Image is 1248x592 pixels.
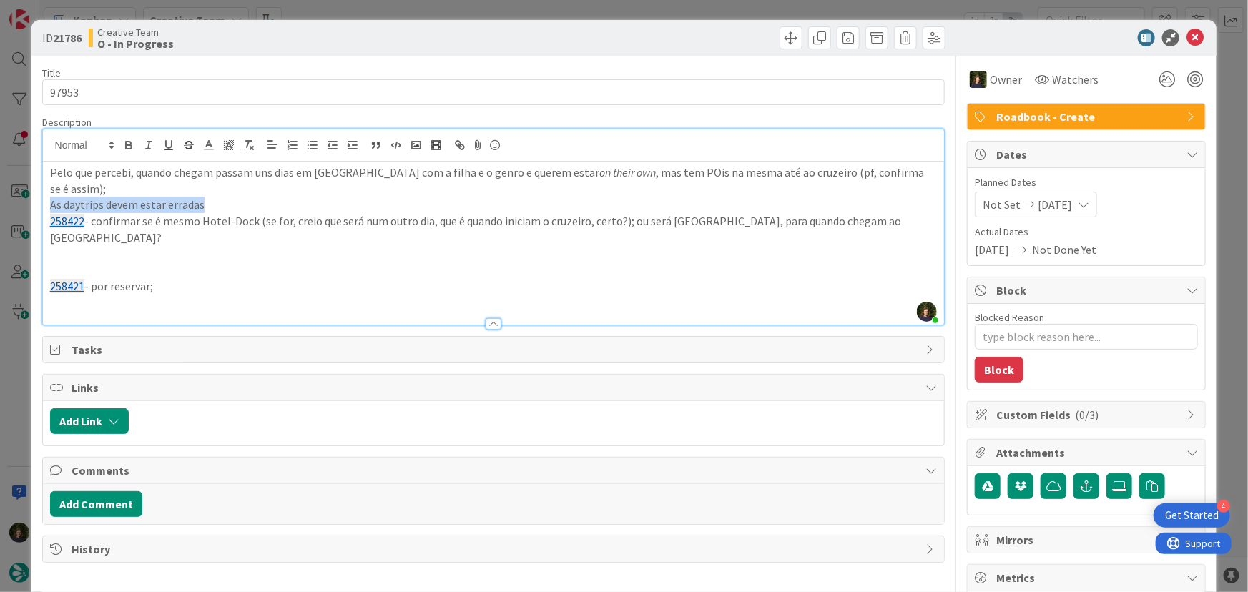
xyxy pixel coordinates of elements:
span: Attachments [996,444,1179,461]
div: Get Started [1165,508,1219,523]
input: type card name here... [42,79,945,105]
p: - por reservar; [50,278,938,295]
button: Block [975,357,1023,383]
b: 21786 [53,31,82,45]
span: Dates [996,146,1179,163]
label: Title [42,66,61,79]
div: Open Get Started checklist, remaining modules: 4 [1154,503,1230,528]
span: [DATE] [1038,196,1072,213]
a: 258421 [50,279,84,293]
span: Comments [72,462,919,479]
span: Planned Dates [975,175,1198,190]
span: Block [996,282,1179,299]
a: 258422 [50,214,84,228]
span: Tasks [72,341,919,358]
span: Mirrors [996,531,1179,548]
em: on their own [600,165,657,179]
p: Pelo que percebi, quando chegam passam uns dias em [GEOGRAPHIC_DATA] com a filha e o genro e quer... [50,164,938,197]
img: OSJL0tKbxWQXy8f5HcXbcaBiUxSzdGq2.jpg [917,302,937,322]
span: Owner [990,71,1022,88]
label: Blocked Reason [975,311,1044,324]
span: Custom Fields [996,406,1179,423]
span: ( 0/3 ) [1075,408,1099,422]
span: Not Set [983,196,1021,213]
p: As daytrips devem estar erradas [50,197,938,213]
span: Support [30,2,65,19]
span: [DATE] [975,241,1009,258]
span: Metrics [996,569,1179,586]
span: Roadbook - Create [996,108,1179,125]
p: - confirmar se é mesmo Hotel-Dock (se for, creio que será num outro dia, que é quando iniciam o c... [50,213,938,245]
span: ID [42,29,82,46]
span: Watchers [1052,71,1099,88]
div: 4 [1217,500,1230,513]
span: History [72,541,919,558]
img: MC [970,71,987,88]
span: Description [42,116,92,129]
span: Links [72,379,919,396]
span: Actual Dates [975,225,1198,240]
span: Not Done Yet [1032,241,1096,258]
button: Add Comment [50,491,142,517]
span: Creative Team [97,26,174,38]
button: Add Link [50,408,129,434]
b: O - In Progress [97,38,174,49]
